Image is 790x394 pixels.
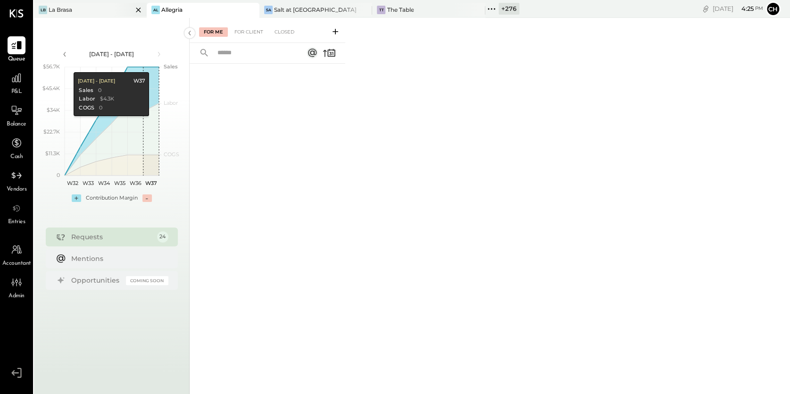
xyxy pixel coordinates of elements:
[83,180,94,186] text: W33
[71,276,121,285] div: Opportunities
[8,55,25,64] span: Queue
[71,232,152,242] div: Requests
[701,4,710,14] div: copy link
[98,180,110,186] text: W34
[0,69,33,96] a: P&L
[145,180,157,186] text: W37
[98,87,101,94] div: 0
[99,104,102,112] div: 0
[129,180,141,186] text: W36
[274,6,357,14] div: Salt at [GEOGRAPHIC_DATA]
[42,85,60,92] text: $45.4K
[164,151,179,158] text: COGS
[164,63,178,70] text: Sales
[377,6,385,14] div: TT
[10,153,23,161] span: Cash
[8,292,25,301] span: Admin
[39,6,47,14] div: LB
[72,194,81,202] div: +
[0,167,33,194] a: Vendors
[43,63,60,70] text: $56.7K
[126,276,168,285] div: Coming Soon
[133,77,145,85] div: W37
[713,4,763,13] div: [DATE]
[157,231,168,243] div: 24
[230,27,268,37] div: For Client
[57,172,60,178] text: 0
[0,199,33,226] a: Entries
[78,78,115,84] div: [DATE] - [DATE]
[45,150,60,157] text: $11.3K
[0,273,33,301] a: Admin
[114,180,125,186] text: W35
[199,27,228,37] div: For Me
[79,87,93,94] div: Sales
[151,6,160,14] div: Al
[0,101,33,129] a: Balance
[0,36,33,64] a: Queue
[79,95,95,103] div: Labor
[7,120,26,129] span: Balance
[100,95,114,103] div: $4.3K
[79,104,94,112] div: COGS
[387,6,414,14] div: The Table
[264,6,273,14] div: Sa
[499,3,519,15] div: + 276
[142,194,152,202] div: -
[49,6,72,14] div: La Brasa
[0,134,33,161] a: Cash
[0,241,33,268] a: Accountant
[8,218,25,226] span: Entries
[71,254,164,263] div: Mentions
[72,50,152,58] div: [DATE] - [DATE]
[47,107,60,113] text: $34K
[270,27,299,37] div: Closed
[11,88,22,96] span: P&L
[765,1,781,17] button: Ch
[43,128,60,135] text: $22.7K
[2,260,31,268] span: Accountant
[7,185,27,194] span: Vendors
[161,6,183,14] div: Allegria
[67,180,78,186] text: W32
[86,194,138,202] div: Contribution Margin
[164,100,178,106] text: Labor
